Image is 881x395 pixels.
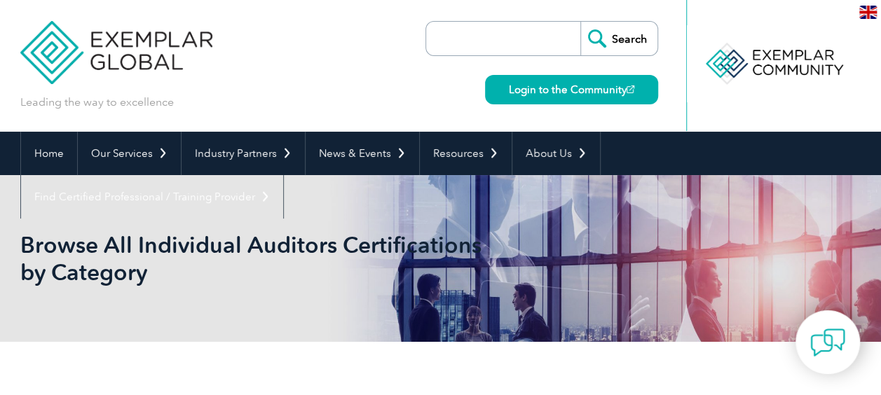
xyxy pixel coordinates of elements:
[420,132,512,175] a: Resources
[20,231,559,286] h1: Browse All Individual Auditors Certifications by Category
[21,132,77,175] a: Home
[859,6,877,19] img: en
[20,95,174,110] p: Leading the way to excellence
[485,75,658,104] a: Login to the Community
[810,325,845,360] img: contact-chat.png
[512,132,600,175] a: About Us
[580,22,657,55] input: Search
[182,132,305,175] a: Industry Partners
[78,132,181,175] a: Our Services
[21,175,283,219] a: Find Certified Professional / Training Provider
[627,85,634,93] img: open_square.png
[306,132,419,175] a: News & Events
